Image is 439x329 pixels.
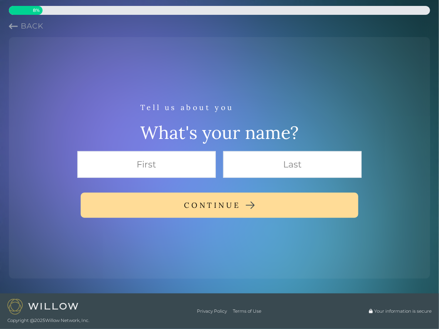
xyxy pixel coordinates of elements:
div: Tell us about you [140,101,299,114]
span: Back [21,21,43,30]
span: Your information is secure [374,308,432,314]
span: Copyright @ 2025 Willow Network, Inc. [7,318,89,323]
button: Previous question [9,21,43,31]
input: Last [223,151,362,178]
a: Privacy Policy [197,308,227,314]
a: Terms of Use [233,308,261,314]
img: Willow logo [7,299,78,314]
span: 8 % [9,7,40,13]
div: What's your name? [140,122,299,144]
div: 8% complete [9,6,43,15]
div: CONTINUE [184,199,241,212]
input: First [77,151,216,178]
button: CONTINUE [81,193,358,218]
